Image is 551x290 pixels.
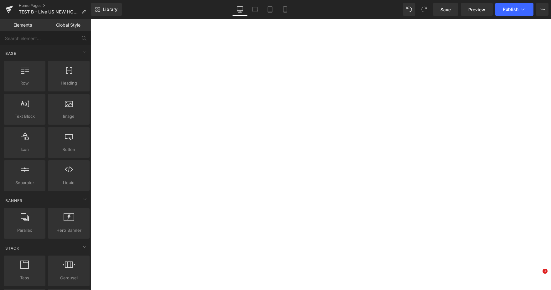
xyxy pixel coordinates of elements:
span: Publish [503,7,518,12]
span: Library [103,7,117,12]
span: Carousel [50,275,88,281]
a: Global Style [45,19,91,31]
a: New Library [91,3,122,16]
span: Liquid [50,179,88,186]
span: Tabs [6,275,44,281]
a: Preview [461,3,493,16]
span: Separator [6,179,44,186]
span: TEST B - Live US NEW HOME [DATE] [19,9,79,14]
button: Undo [403,3,415,16]
iframe: Intercom live chat [530,269,545,284]
button: Publish [495,3,533,16]
span: Text Block [6,113,44,120]
span: Parallax [6,227,44,234]
button: More [536,3,548,16]
span: Button [50,146,88,153]
a: Mobile [278,3,293,16]
span: Preview [468,6,485,13]
span: 1 [543,269,548,274]
a: Tablet [263,3,278,16]
a: Home Pages [19,3,91,8]
span: Save [440,6,451,13]
button: Redo [418,3,430,16]
span: Stack [5,245,20,251]
span: Icon [6,146,44,153]
span: Image [50,113,88,120]
span: Row [6,80,44,86]
span: Heading [50,80,88,86]
span: Banner [5,198,23,204]
span: Base [5,50,17,56]
a: Desktop [232,3,247,16]
a: Laptop [247,3,263,16]
span: Hero Banner [50,227,88,234]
